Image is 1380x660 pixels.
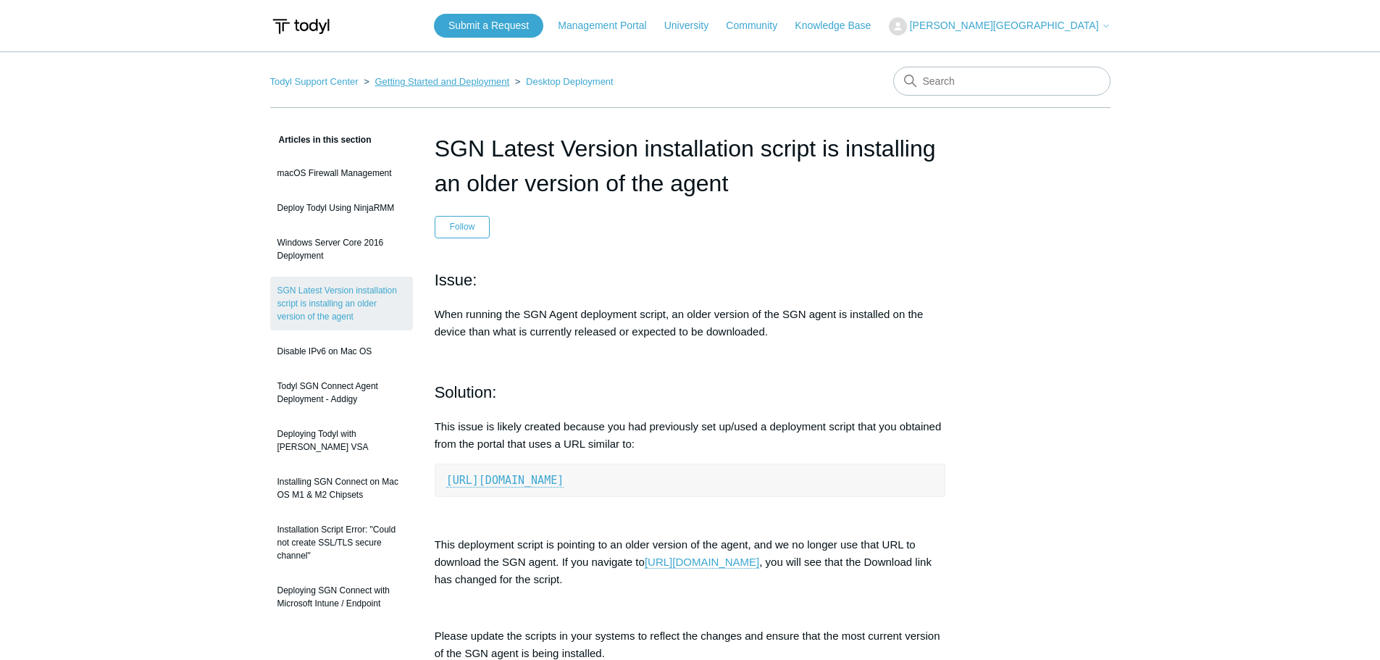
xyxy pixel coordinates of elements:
a: SGN Latest Version installation script is installing an older version of the agent [270,277,413,330]
a: [URL][DOMAIN_NAME] [446,474,564,488]
h2: Issue: [435,267,946,293]
a: Getting Started and Deployment [375,76,509,87]
a: Deploying Todyl with [PERSON_NAME] VSA [270,420,413,461]
a: Deploying SGN Connect with Microsoft Intune / Endpoint [270,577,413,617]
a: Windows Server Core 2016 Deployment [270,229,413,270]
a: Installation Script Error: "Could not create SSL/TLS secure channel" [270,516,413,569]
h1: SGN Latest Version installation script is installing an older version of the agent [435,131,946,201]
a: [URL][DOMAIN_NAME] [645,556,759,569]
li: Desktop Deployment [512,76,614,87]
a: Desktop Deployment [526,76,614,87]
a: Community [726,18,792,33]
button: Follow Article [435,216,490,238]
a: Todyl Support Center [270,76,359,87]
p: This issue is likely created because you had previously set up/used a deployment script that you ... [435,418,946,453]
a: Knowledge Base [795,18,885,33]
a: Management Portal [558,18,661,33]
a: macOS Firewall Management [270,159,413,187]
a: Installing SGN Connect on Mac OS M1 & M2 Chipsets [270,468,413,509]
p: When running the SGN Agent deployment script, an older version of the SGN agent is installed on t... [435,306,946,341]
li: Todyl Support Center [270,76,361,87]
a: Submit a Request [434,14,543,38]
img: Todyl Support Center Help Center home page [270,13,332,40]
a: University [664,18,723,33]
span: Articles in this section [270,135,372,145]
a: Disable IPv6 on Mac OS [270,338,413,365]
button: [PERSON_NAME][GEOGRAPHIC_DATA] [889,17,1111,35]
a: Deploy Todyl Using NinjaRMM [270,194,413,222]
input: Search [893,67,1111,96]
p: This deployment script is pointing to an older version of the agent, and we no longer use that UR... [435,536,946,588]
h2: Solution: [435,380,946,405]
span: [PERSON_NAME][GEOGRAPHIC_DATA] [910,20,1099,31]
a: Todyl SGN Connect Agent Deployment - Addigy [270,372,413,413]
li: Getting Started and Deployment [361,76,512,87]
